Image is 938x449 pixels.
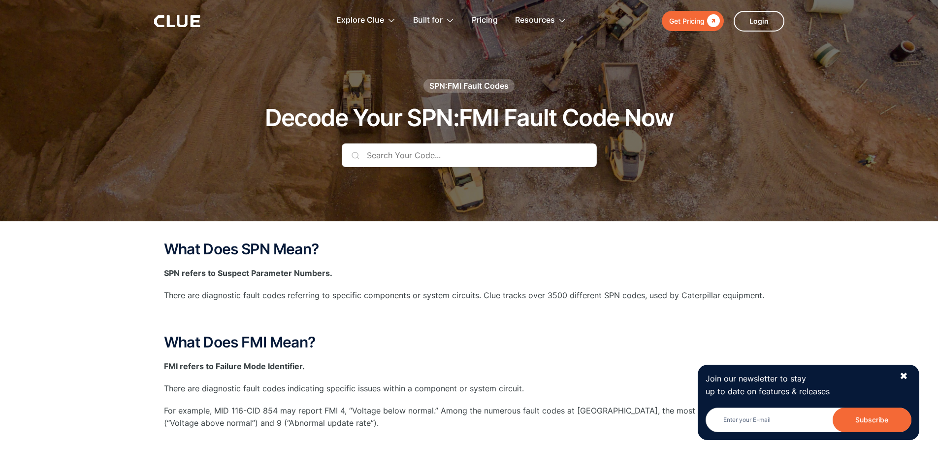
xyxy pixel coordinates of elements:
[669,15,705,27] div: Get Pricing
[705,15,720,27] div: 
[336,5,384,36] div: Explore Clue
[265,105,674,131] h1: Decode Your SPN:FMI Fault Code Now
[413,5,454,36] div: Built for
[833,408,911,432] input: Subscribe
[706,408,911,432] form: Newsletter
[413,5,443,36] div: Built for
[164,334,775,350] h2: What Does FMI Mean?
[734,11,784,32] a: Login
[429,80,509,91] div: SPN:FMI Fault Codes
[336,5,396,36] div: Explore Clue
[164,382,775,395] p: There are diagnostic fault codes indicating specific issues within a component or system circuit.
[900,370,908,382] div: ✖
[662,11,724,31] a: Get Pricing
[515,5,555,36] div: Resources
[164,268,332,278] strong: SPN refers to Suspect Parameter Numbers.
[164,361,305,371] strong: FMI refers to Failure Mode Identifier.
[164,241,775,257] h2: What Does SPN Mean?
[164,312,775,324] p: ‍
[706,408,911,432] input: Enter your E-mail
[706,373,891,397] p: Join our newsletter to stay up to date on features & releases
[515,5,567,36] div: Resources
[342,143,597,167] input: Search Your Code...
[472,5,498,36] a: Pricing
[164,405,775,429] p: For example, MID 116-CID 854 may report FMI 4, “Voltage below normal.” Among the numerous fault c...
[164,289,775,302] p: There are diagnostic fault codes referring to specific components or system circuits. Clue tracks...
